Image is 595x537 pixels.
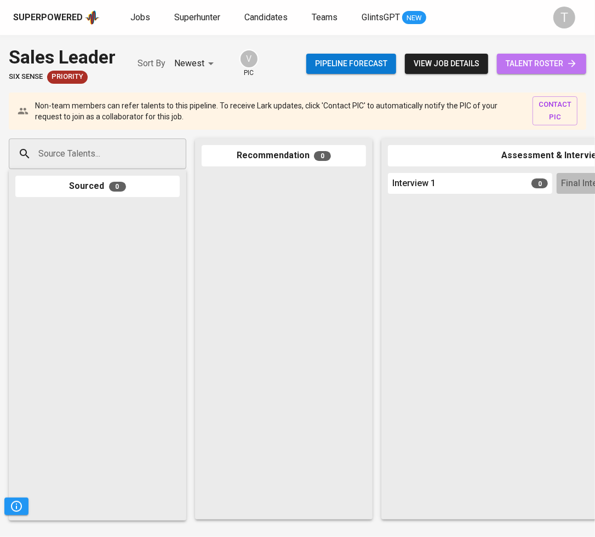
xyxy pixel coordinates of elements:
button: Pipeline forecast [306,54,396,74]
a: Superpoweredapp logo [13,9,100,26]
span: Interview 1 [392,177,436,190]
div: New Job received from Demand Team [47,71,88,84]
span: Superhunter [174,12,220,22]
button: Pipeline Triggers [4,498,28,515]
p: Newest [174,57,204,70]
span: 0 [531,178,548,188]
a: Jobs [130,11,152,25]
p: Sort By [138,57,165,70]
div: Recommendation [202,145,366,166]
div: pic [239,49,259,78]
span: NEW [402,13,426,24]
span: Priority [47,72,88,82]
div: T [553,7,575,28]
div: Newest [174,54,218,74]
a: Teams [312,11,340,25]
button: Open [180,153,182,155]
a: Candidates [244,11,290,25]
span: 0 [314,151,331,161]
span: Teams [312,12,337,22]
div: Sourced [15,176,180,197]
span: GlintsGPT [362,12,400,22]
span: Pipeline forecast [315,57,387,71]
button: contact pic [533,96,577,126]
img: app logo [85,9,100,26]
span: contact pic [538,99,572,124]
a: talent roster [497,54,586,74]
span: 0 [109,182,126,192]
span: Six Sense [9,72,43,82]
span: Candidates [244,12,288,22]
span: talent roster [506,57,577,71]
a: GlintsGPT NEW [362,11,426,25]
div: Superpowered [13,11,83,24]
button: view job details [405,54,488,74]
p: Non-team members can refer talents to this pipeline. To receive Lark updates, click 'Contact PIC'... [35,100,524,122]
span: view job details [414,57,479,71]
div: Sales Leader [9,44,116,71]
div: V [239,49,259,68]
a: Superhunter [174,11,222,25]
span: Jobs [130,12,150,22]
